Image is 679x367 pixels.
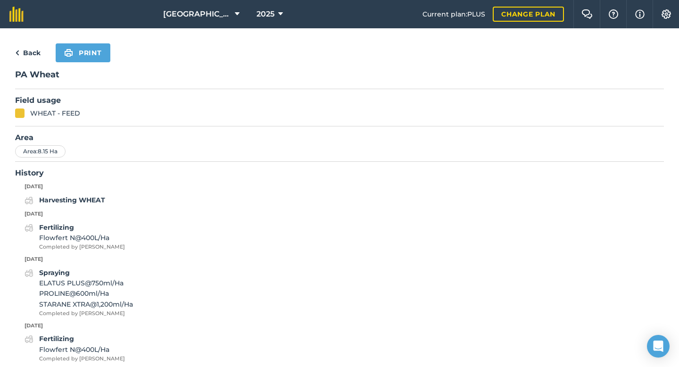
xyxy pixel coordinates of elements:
span: [GEOGRAPHIC_DATA] [163,8,231,20]
a: Change plan [493,7,564,22]
a: Back [15,47,41,58]
div: WHEAT - FEED [30,108,80,118]
h2: Field usage [15,95,664,106]
h2: Area [15,132,664,143]
span: ELATUS PLUS @ 750 ml / Ha [39,278,133,288]
span: Flowfert N @ 400 L / Ha [39,233,125,243]
img: svg+xml;base64,PHN2ZyB4bWxucz0iaHR0cDovL3d3dy53My5vcmcvMjAwMC9zdmciIHdpZHRoPSIxNyIgaGVpZ2h0PSIxNy... [635,8,645,20]
img: svg+xml;base64,PHN2ZyB4bWxucz0iaHR0cDovL3d3dy53My5vcmcvMjAwMC9zdmciIHdpZHRoPSI5IiBoZWlnaHQ9IjI0Ii... [15,47,19,58]
strong: Fertilizing [39,334,74,343]
span: Completed by [PERSON_NAME] [39,355,125,363]
a: Harvesting WHEAT [25,195,105,206]
a: FertilizingFlowfert N@400L/HaCompleted by [PERSON_NAME] [25,222,125,251]
a: FertilizingFlowfert N@400L/HaCompleted by [PERSON_NAME] [25,334,125,363]
img: Two speech bubbles overlapping with the left bubble in the forefront [581,9,593,19]
img: svg+xml;base64,PD94bWwgdmVyc2lvbj0iMS4wIiBlbmNvZGluZz0idXRmLTgiPz4KPCEtLSBHZW5lcmF0b3I6IEFkb2JlIE... [25,267,33,279]
span: Completed by [PERSON_NAME] [39,243,125,251]
img: svg+xml;base64,PHN2ZyB4bWxucz0iaHR0cDovL3d3dy53My5vcmcvMjAwMC9zdmciIHdpZHRoPSIxOSIgaGVpZ2h0PSIyNC... [64,47,73,58]
span: STARANE XTRA @ 1,200 ml / Ha [39,299,133,309]
span: Completed by [PERSON_NAME] [39,309,133,318]
strong: Spraying [39,268,70,277]
button: Print [56,43,110,62]
img: svg+xml;base64,PD94bWwgdmVyc2lvbj0iMS4wIiBlbmNvZGluZz0idXRmLTgiPz4KPCEtLSBHZW5lcmF0b3I6IEFkb2JlIE... [25,222,33,234]
img: fieldmargin Logo [9,7,24,22]
img: A cog icon [661,9,672,19]
span: 2025 [257,8,274,20]
img: svg+xml;base64,PD94bWwgdmVyc2lvbj0iMS4wIiBlbmNvZGluZz0idXRmLTgiPz4KPCEtLSBHZW5lcmF0b3I6IEFkb2JlIE... [25,195,33,206]
h2: History [15,167,664,179]
span: Flowfert N @ 400 L / Ha [39,344,125,355]
a: SprayingELATUS PLUS@750ml/HaPROLINE@600ml/HaSTARANE XTRA@1,200ml/HaCompleted by [PERSON_NAME] [25,267,133,318]
strong: Harvesting WHEAT [39,196,105,204]
img: A question mark icon [608,9,619,19]
p: [DATE] [15,322,664,330]
strong: Fertilizing [39,223,74,232]
p: [DATE] [15,255,664,264]
div: Open Intercom Messenger [647,335,670,358]
h1: PA Wheat [15,68,664,89]
p: [DATE] [15,183,664,191]
span: Current plan : PLUS [422,9,485,19]
img: svg+xml;base64,PD94bWwgdmVyc2lvbj0iMS4wIiBlbmNvZGluZz0idXRmLTgiPz4KPCEtLSBHZW5lcmF0b3I6IEFkb2JlIE... [25,334,33,345]
p: [DATE] [15,210,664,218]
span: PROLINE @ 600 ml / Ha [39,288,133,299]
div: Area : 8.15 Ha [15,145,66,158]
